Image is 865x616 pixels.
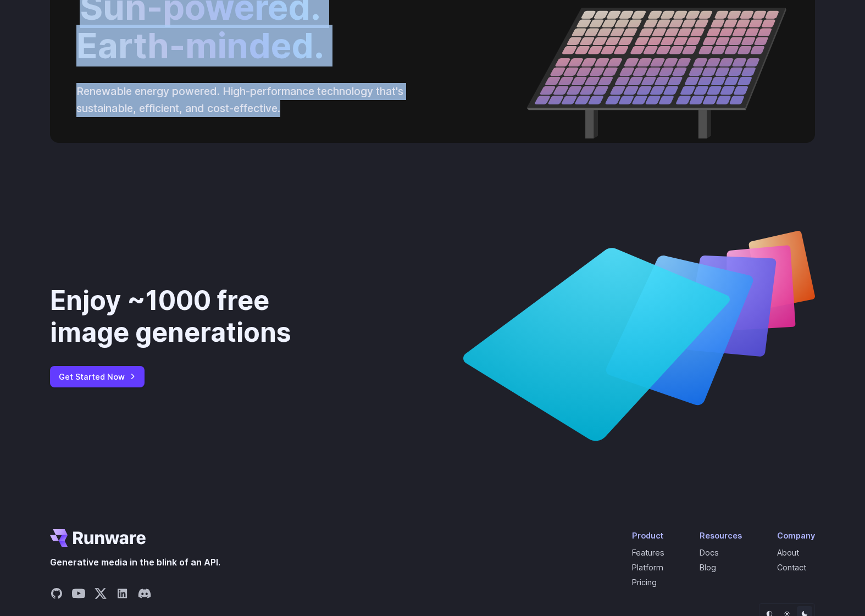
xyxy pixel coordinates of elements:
[700,563,716,572] a: Blog
[94,587,107,603] a: Share on X
[50,556,220,570] span: Generative media in the blink of an API.
[632,548,664,557] a: Features
[700,529,742,542] div: Resources
[777,548,799,557] a: About
[632,529,664,542] div: Product
[632,578,657,587] a: Pricing
[50,587,63,603] a: Share on GitHub
[76,83,432,116] p: Renewable energy powered. High-performance technology that's sustainable, efficient, and cost-eff...
[777,529,815,542] div: Company
[50,285,349,348] div: Enjoy ~1000 free image generations
[72,587,85,603] a: Share on YouTube
[777,563,806,572] a: Contact
[632,563,663,572] a: Platform
[138,587,151,603] a: Share on Discord
[700,548,719,557] a: Docs
[50,529,146,547] a: Go to /
[50,366,145,387] a: Get Started Now
[116,587,129,603] a: Share on LinkedIn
